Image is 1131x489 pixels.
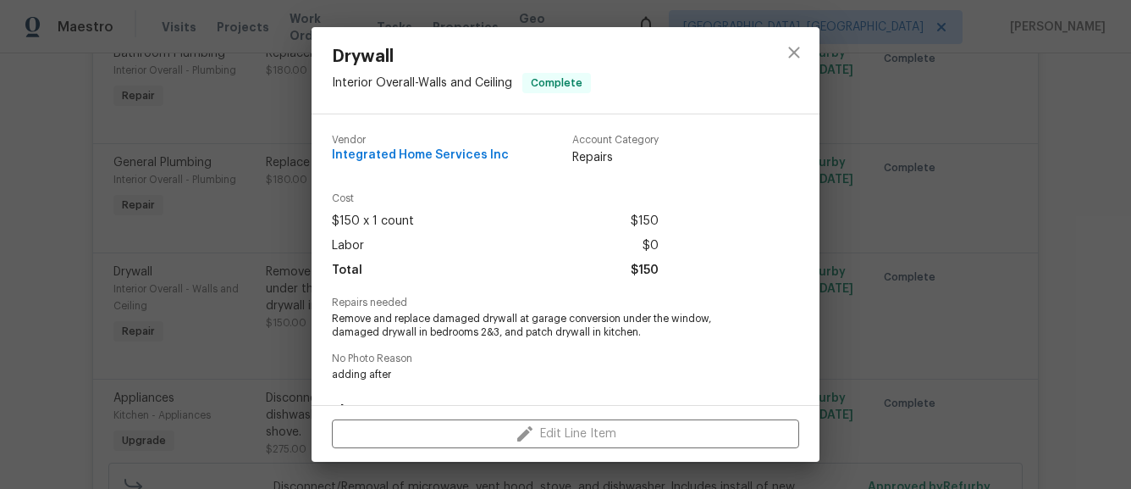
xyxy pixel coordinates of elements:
[332,297,799,308] span: Repairs needed
[332,403,799,420] h4: Photos
[332,149,509,162] span: Integrated Home Services Inc
[332,312,753,341] span: Remove and replace damaged drywall at garage conversion under the window, damaged drywall in bedr...
[643,234,659,258] span: $0
[332,353,799,364] span: No Photo Reason
[332,193,659,204] span: Cost
[332,209,414,234] span: $150 x 1 count
[332,47,591,66] span: Drywall
[332,135,509,146] span: Vendor
[332,77,512,89] span: Interior Overall - Walls and Ceiling
[524,75,589,92] span: Complete
[332,258,362,283] span: Total
[572,135,659,146] span: Account Category
[774,32,814,73] button: close
[332,368,753,382] span: adding after
[572,149,659,166] span: Repairs
[631,209,659,234] span: $150
[332,234,364,258] span: Labor
[631,258,659,283] span: $150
